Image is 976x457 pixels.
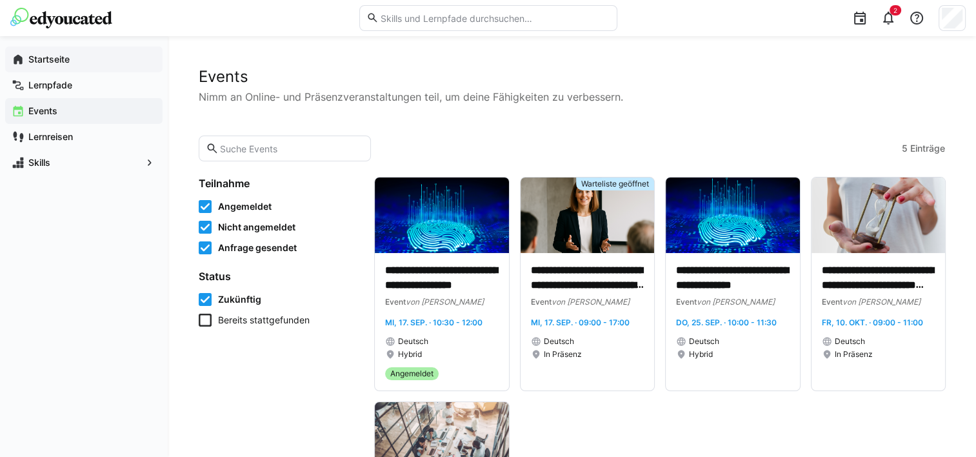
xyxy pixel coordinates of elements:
[552,297,630,307] span: von [PERSON_NAME]
[218,293,261,306] span: Zukünftig
[379,12,610,24] input: Skills und Lernpfade durchsuchen…
[835,349,873,360] span: In Präsenz
[385,297,406,307] span: Event
[822,297,842,307] span: Event
[666,178,800,253] img: image
[531,297,552,307] span: Event
[521,178,655,253] img: image
[544,336,574,347] span: Deutsch
[697,297,775,307] span: von [PERSON_NAME]
[199,67,945,86] h2: Events
[689,336,719,347] span: Deutsch
[390,369,433,379] span: Angemeldet
[398,336,428,347] span: Deutsch
[218,221,295,234] span: Nicht angemeldet
[385,318,483,327] span: Mi, 17. Sep. · 10:30 - 12:00
[902,142,908,155] span: 5
[531,318,630,327] span: Mi, 17. Sep. · 09:00 - 17:00
[398,349,422,360] span: Hybrid
[689,349,713,360] span: Hybrid
[676,297,697,307] span: Event
[893,6,897,14] span: 2
[910,142,945,155] span: Einträge
[842,297,921,307] span: von [PERSON_NAME]
[835,336,865,347] span: Deutsch
[218,200,272,213] span: Angemeldet
[676,318,777,327] span: Do, 25. Sep. · 10:00 - 11:30
[199,89,945,105] p: Nimm an Online- und Präsenzveranstaltungen teil, um deine Fähigkeiten zu verbessern.
[581,179,649,189] span: Warteliste geöffnet
[218,241,297,254] span: Anfrage gesendet
[199,177,359,190] h4: Teilnahme
[812,178,946,253] img: image
[218,314,310,327] span: Bereits stattgefunden
[822,318,923,327] span: Fr, 10. Okt. · 09:00 - 11:00
[199,270,359,283] h4: Status
[544,349,582,360] span: In Präsenz
[375,178,509,253] img: image
[219,143,364,154] input: Suche Events
[406,297,484,307] span: von [PERSON_NAME]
